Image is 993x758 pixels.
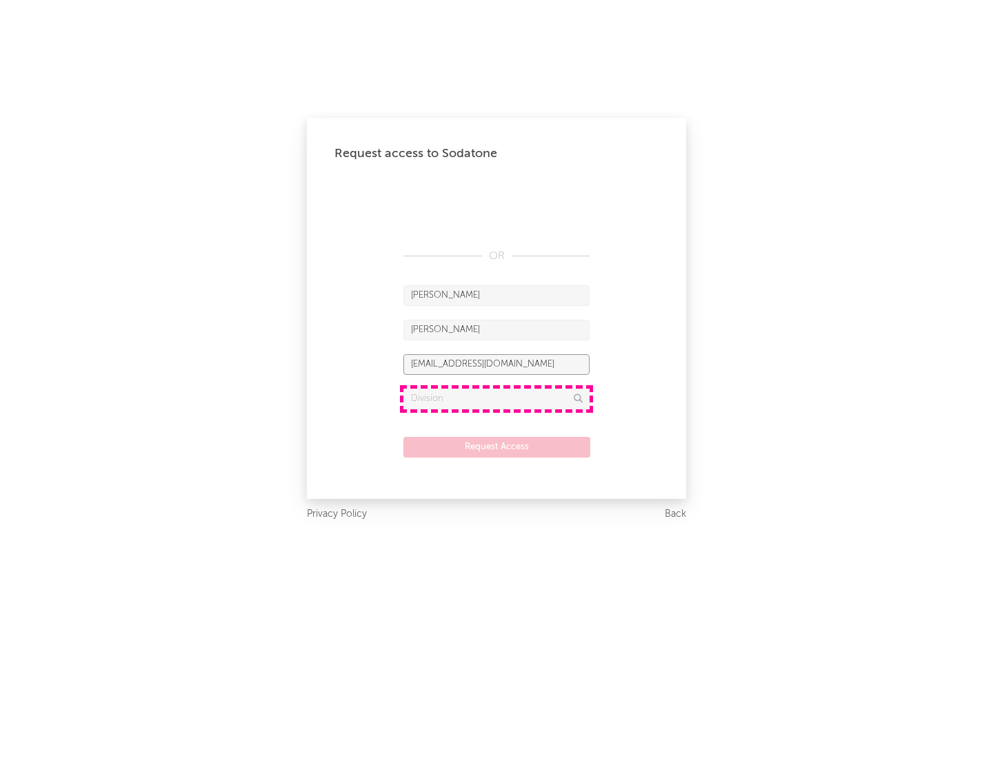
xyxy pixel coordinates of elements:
[307,506,367,523] a: Privacy Policy
[403,437,590,458] button: Request Access
[403,354,590,375] input: Email
[403,320,590,340] input: Last Name
[334,145,659,162] div: Request access to Sodatone
[403,285,590,306] input: First Name
[665,506,686,523] a: Back
[403,248,590,265] div: OR
[403,389,590,409] input: Division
